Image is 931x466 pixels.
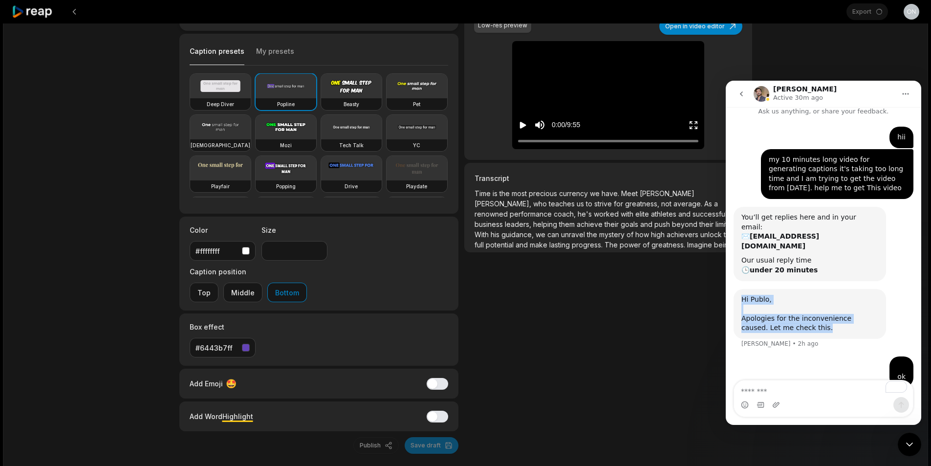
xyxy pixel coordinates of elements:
[190,241,256,261] button: #ffffffff
[673,200,704,208] span: average.
[667,230,700,239] span: achievers
[625,200,661,208] span: greatness,
[898,433,921,456] iframe: Intercom live chat
[501,230,536,239] span: guidance,
[594,200,614,208] span: strive
[353,437,399,454] button: Publish
[516,241,530,249] span: and
[191,141,250,149] h3: [DEMOGRAPHIC_DATA]
[491,230,501,239] span: his
[406,182,427,190] h3: Playdate
[486,241,516,249] span: potential
[190,338,256,357] button: #6443b7ff
[190,46,244,66] button: Caption presets
[226,377,237,390] span: 🤩
[190,322,256,332] label: Box effect
[672,220,699,228] span: beyond
[512,189,529,198] span: most
[635,230,651,239] span: how
[640,189,694,198] span: [PERSON_NAME]
[493,189,499,198] span: is
[276,182,296,190] h3: Popping
[590,189,602,198] span: we
[594,210,621,218] span: worked
[554,210,578,218] span: coach,
[627,230,635,239] span: of
[715,220,732,228] span: limits.
[549,200,577,208] span: teaches
[344,100,359,108] h3: Beasty
[536,230,547,239] span: we
[190,378,223,389] span: Add Emoji
[195,246,238,256] div: #ffffffff
[577,200,586,208] span: us
[621,210,635,218] span: with
[478,21,527,30] div: Low-res preview
[651,241,687,249] span: greatness.
[280,141,292,149] h3: Mozi
[577,220,605,228] span: achieve
[714,200,718,208] span: a
[475,189,493,198] span: Time
[559,220,577,228] span: them
[724,230,738,239] span: their
[190,266,307,277] label: Caption position
[413,141,420,149] h3: YC
[561,230,587,239] span: unravel
[678,210,693,218] span: and
[621,189,640,198] span: Meet
[222,412,253,421] span: Highlight
[549,241,572,249] span: lasting
[651,210,678,218] span: athletes
[586,200,594,208] span: to
[659,18,742,35] button: Open in video editor
[518,116,528,134] button: Play video
[339,141,364,149] h3: Tech Talk
[661,200,673,208] span: not
[277,100,295,108] h3: Popline
[605,241,620,249] span: The
[534,119,546,131] button: Mute sound
[599,230,627,239] span: mystery
[687,241,714,249] span: Imagine
[714,241,733,249] span: being
[654,220,672,228] span: push
[602,189,621,198] span: have.
[190,283,218,302] button: Top
[475,210,510,218] span: renowned
[475,241,486,249] span: full
[614,200,625,208] span: for
[195,343,238,353] div: #6443b7ff
[559,189,590,198] span: currency
[700,230,724,239] span: unlock
[475,230,491,239] span: With
[529,189,559,198] span: precious
[620,241,643,249] span: power
[572,241,605,249] span: progress.
[475,200,533,208] span: [PERSON_NAME],
[587,230,599,239] span: the
[211,182,230,190] h3: Playfair
[726,81,921,425] iframe: To enrich screen reader interactions, please activate Accessibility in Grammarly extension settings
